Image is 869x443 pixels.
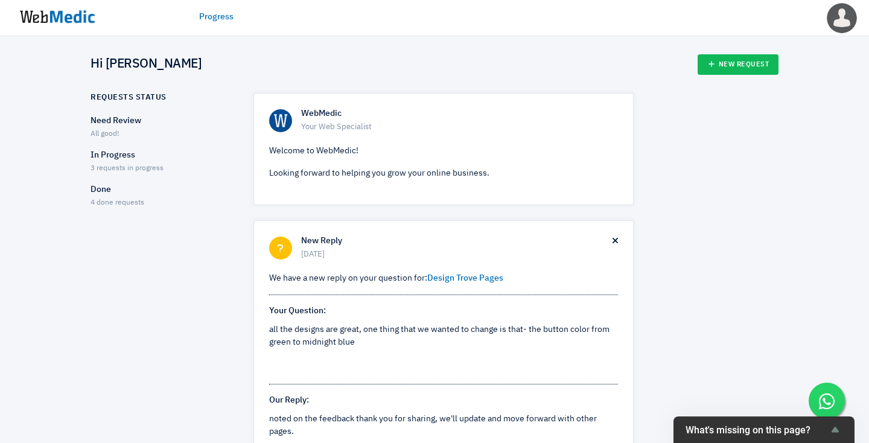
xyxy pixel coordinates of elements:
p: We have a new reply on your question for: [269,272,618,285]
span: What's missing on this page? [686,424,828,436]
span: [DATE] [301,249,613,261]
p: Done [91,183,232,196]
p: Need Review [91,115,232,127]
h6: New Reply [301,236,613,247]
p: Your Question: [269,305,618,317]
h4: Hi [PERSON_NAME] [91,57,202,72]
a: Progress [199,11,234,24]
a: New Request [698,54,779,75]
span: 3 requests in progress [91,165,164,172]
div: all the designs are great, one thing that we wanted to change is that- the button color from gree... [269,323,618,374]
p: Our Reply: [269,394,618,407]
h6: Requests Status [91,93,167,103]
button: Show survey - What's missing on this page? [686,422,842,437]
span: Your Web Specialist [301,121,618,133]
p: Looking forward to helping you grow your online business. [269,167,618,180]
a: Design Trove Pages [427,274,503,282]
p: In Progress [91,149,232,162]
p: Welcome to WebMedic! [269,145,618,158]
span: 4 done requests [91,199,144,206]
h6: WebMedic [301,109,618,120]
span: All good! [91,130,119,138]
div: noted on the feedback thank you for sharing, we'll update and move forward with other pages. [269,413,618,438]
